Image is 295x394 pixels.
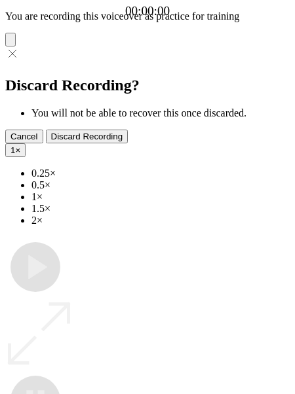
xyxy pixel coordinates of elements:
li: 0.25× [31,168,290,179]
p: You are recording this voiceover as practice for training [5,10,290,22]
li: 2× [31,215,290,226]
h2: Discard Recording? [5,77,290,94]
button: 1× [5,143,26,157]
li: You will not be able to recover this once discarded. [31,107,290,119]
li: 0.5× [31,179,290,191]
button: Cancel [5,130,43,143]
li: 1× [31,191,290,203]
li: 1.5× [31,203,290,215]
span: 1 [10,145,15,155]
button: Discard Recording [46,130,128,143]
a: 00:00:00 [125,4,170,18]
